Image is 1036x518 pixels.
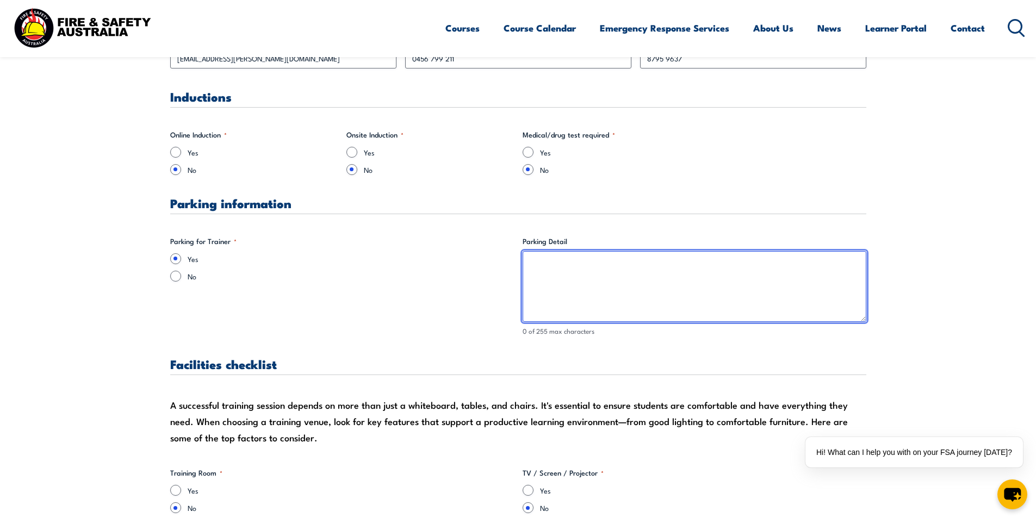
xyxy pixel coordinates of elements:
label: No [540,164,690,175]
a: Contact [951,14,985,42]
label: Parking Detail [523,236,866,247]
button: chat-button [997,479,1027,509]
label: No [188,271,514,282]
label: No [188,164,338,175]
label: No [188,502,514,513]
label: Yes [540,147,690,158]
label: Yes [188,485,514,496]
label: Yes [364,147,514,158]
legend: TV / Screen / Projector [523,467,604,478]
legend: Parking for Trainer [170,236,237,247]
a: News [817,14,841,42]
div: Hi! What can I help you with on your FSA journey [DATE]? [805,437,1023,467]
a: About Us [753,14,793,42]
h3: Parking information [170,197,866,209]
legend: Online Induction [170,129,227,140]
h3: Inductions [170,90,866,103]
label: Yes [540,485,866,496]
label: Yes [188,147,338,158]
a: Learner Portal [865,14,927,42]
a: Course Calendar [504,14,576,42]
h3: Facilities checklist [170,358,866,370]
label: No [540,502,866,513]
div: A successful training session depends on more than just a whiteboard, tables, and chairs. It's es... [170,397,866,446]
legend: Training Room [170,467,222,478]
legend: Onsite Induction [346,129,404,140]
label: No [364,164,514,175]
div: 0 of 255 max characters [523,326,866,336]
label: Yes [188,253,514,264]
a: Courses [445,14,480,42]
legend: Medical/drug test required [523,129,615,140]
a: Emergency Response Services [600,14,729,42]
